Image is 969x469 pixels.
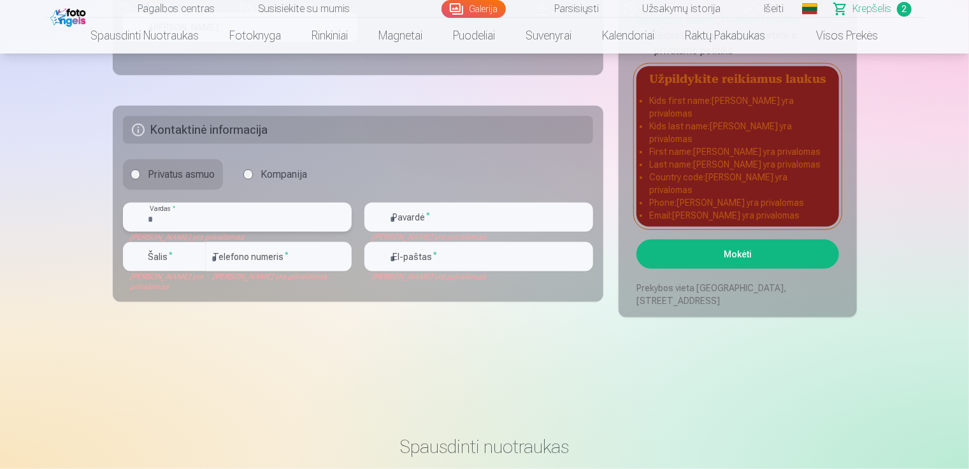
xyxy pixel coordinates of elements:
li: First name : [PERSON_NAME] yra privalomas [649,145,826,158]
li: Kids last name : [PERSON_NAME] yra privalomas [649,120,826,145]
div: [PERSON_NAME] yra privalomas [123,271,206,292]
li: Last name : [PERSON_NAME] yra privalomas [649,158,826,171]
a: Rinkiniai [297,18,364,54]
a: Magnetai [364,18,438,54]
span: 2 [897,2,912,17]
a: Visos prekės [781,18,894,54]
a: Raktų pakabukas [670,18,781,54]
li: Kids first name : [PERSON_NAME] yra privalomas [649,94,826,120]
a: Kalendoriai [587,18,670,54]
p: Prekybos vieta [GEOGRAPHIC_DATA], [STREET_ADDRESS] [636,282,838,307]
div: [PERSON_NAME] yra privalomas [364,271,593,282]
span: Krepšelis [853,1,892,17]
a: Fotoknyga [215,18,297,54]
div: [PERSON_NAME] yra privalomas [123,232,352,242]
button: Mokėti [636,240,838,269]
button: Šalis* [123,242,206,271]
label: Privatus asmuo [123,159,223,190]
div: [PERSON_NAME] yra privalomas [206,271,352,282]
li: Country code : [PERSON_NAME] yra privalomas [649,171,826,196]
label: Kompanija [236,159,315,190]
h5: Užpildykite reikiamus laukus [636,66,838,89]
div: [PERSON_NAME] yra privalomas [364,232,593,242]
a: Suvenyrai [511,18,587,54]
label: Šalis [143,250,178,263]
a: Puodeliai [438,18,511,54]
h3: Spausdinti nuotraukas [123,435,847,458]
li: Email : [PERSON_NAME] yra privalomas [649,209,826,222]
img: /fa2 [50,5,89,27]
input: Privatus asmuo [131,170,141,180]
a: Spausdinti nuotraukas [76,18,215,54]
input: Kompanija [243,170,254,180]
li: Phone : [PERSON_NAME] yra privalomas [649,196,826,209]
h5: Kontaktinė informacija [123,116,594,144]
